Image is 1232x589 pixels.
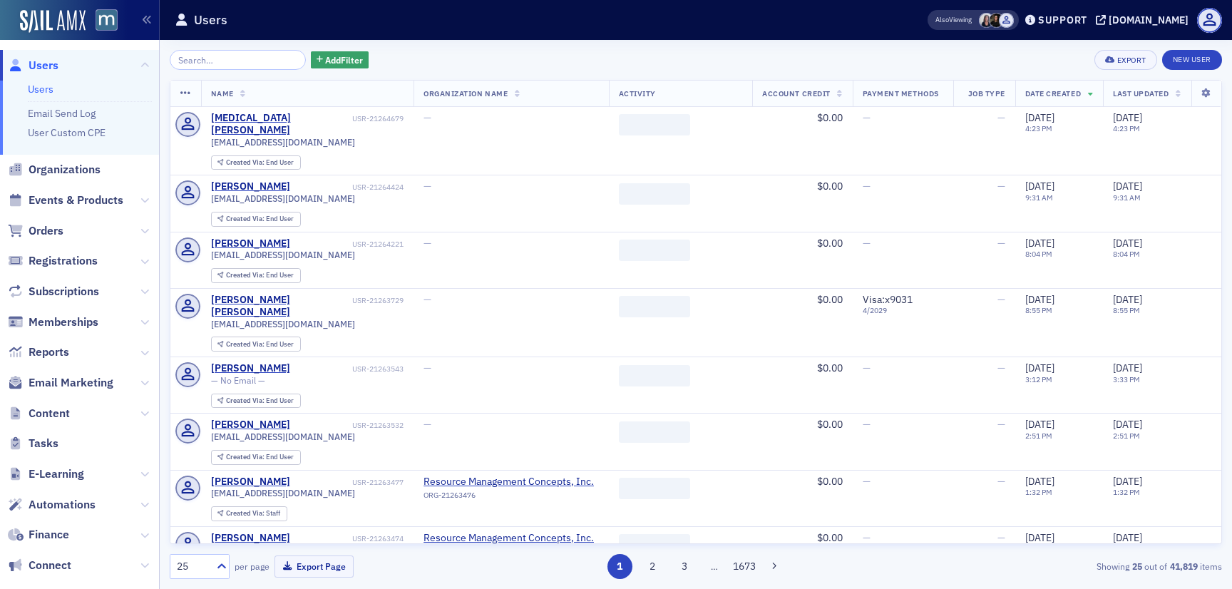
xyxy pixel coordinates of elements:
span: Payment Methods [863,88,939,98]
span: Created Via : [226,270,266,280]
span: [DATE] [1025,180,1054,193]
span: — [863,475,871,488]
span: Created Via : [226,396,266,405]
span: Events & Products [29,193,123,208]
span: $0.00 [817,531,843,544]
button: 1673 [732,554,757,579]
span: Orders [29,223,63,239]
span: 4 / 2029 [863,306,943,315]
a: [PERSON_NAME] [211,362,290,375]
span: Add Filter [325,53,363,66]
span: $0.00 [817,237,843,250]
div: End User [226,341,294,349]
time: 1:32 PM [1113,487,1140,497]
span: Date Created [1025,88,1081,98]
span: Viewing [935,15,972,25]
span: — [423,362,431,374]
a: Reports [8,344,69,360]
a: Email Send Log [28,107,96,120]
div: Created Via: End User [211,394,301,409]
span: ‌ [619,365,690,386]
time: 3:12 PM [1025,374,1052,384]
a: New User [1162,50,1222,70]
span: [EMAIL_ADDRESS][DOMAIN_NAME] [211,193,355,204]
span: ‌ [619,421,690,443]
a: E-Learning [8,466,84,482]
div: End User [226,159,294,167]
h1: Users [194,11,227,29]
span: $0.00 [817,180,843,193]
span: — [997,237,1005,250]
a: Users [28,83,53,96]
button: Export Page [274,555,354,578]
div: End User [226,454,294,461]
span: Reports [29,344,69,360]
span: [EMAIL_ADDRESS][DOMAIN_NAME] [211,137,355,148]
span: — [863,418,871,431]
span: Finance [29,527,69,543]
a: Email Marketing [8,375,113,391]
img: SailAMX [20,10,86,33]
span: — [997,531,1005,544]
time: 2:51 PM [1025,431,1052,441]
a: [PERSON_NAME] [211,532,290,545]
span: Lauren McDonough [989,13,1004,28]
span: [DATE] [1025,111,1054,124]
span: [DATE] [1113,180,1142,193]
a: Content [8,406,70,421]
span: Organization Name [423,88,508,98]
button: 3 [672,554,697,579]
div: USR-21263543 [292,364,404,374]
span: Created Via : [226,214,266,223]
span: Content [29,406,70,421]
strong: 25 [1129,560,1144,573]
div: Created Via: End User [211,268,301,283]
a: Finance [8,527,69,543]
button: Export [1094,50,1156,70]
span: [DATE] [1113,418,1142,431]
span: … [704,560,724,573]
div: USR-21264221 [292,240,404,249]
span: — [997,418,1005,431]
span: [DATE] [1025,418,1054,431]
div: Export [1117,56,1146,64]
span: [DATE] [1025,531,1054,544]
div: USR-21263474 [292,534,404,543]
img: SailAMX [96,9,118,31]
span: Memberships [29,314,98,330]
span: [EMAIL_ADDRESS][DOMAIN_NAME] [211,319,355,329]
span: Activity [619,88,656,98]
time: 1:32 PM [1025,487,1052,497]
a: [MEDICAL_DATA][PERSON_NAME] [211,112,350,137]
time: 8:55 PM [1113,305,1140,315]
span: — [997,180,1005,193]
div: Support [1038,14,1087,26]
span: — [863,111,871,124]
span: Created Via : [226,508,266,518]
div: Created Via: End User [211,212,301,227]
span: $0.00 [817,475,843,488]
a: Users [8,58,58,73]
span: ‌ [619,296,690,317]
input: Search… [170,50,306,70]
span: ‌ [619,534,690,555]
span: ‌ [619,478,690,499]
label: per page [235,560,269,573]
span: — [997,475,1005,488]
a: Automations [8,497,96,513]
time: 8:04 PM [1025,249,1052,259]
div: 25 [177,559,208,574]
a: Registrations [8,253,98,269]
span: — [997,111,1005,124]
a: [PERSON_NAME] [PERSON_NAME] [211,294,350,319]
a: Subscriptions [8,284,99,299]
div: [DOMAIN_NAME] [1109,14,1189,26]
a: Resource Management Concepts, Inc. [423,532,594,545]
span: ‌ [619,183,690,205]
span: Email Marketing [29,375,113,391]
span: Justin Chase [999,13,1014,28]
span: — [423,418,431,431]
span: Resource Management Concepts, Inc. [423,476,594,488]
button: [DOMAIN_NAME] [1096,15,1193,25]
a: View Homepage [86,9,118,34]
